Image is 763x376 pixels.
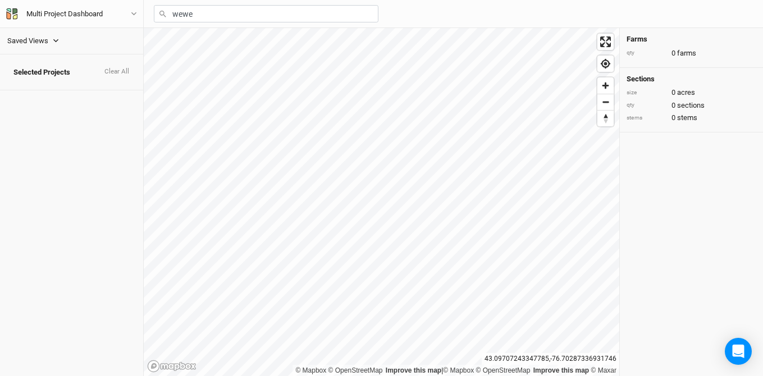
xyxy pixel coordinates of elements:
div: 0 stems [627,113,756,123]
div: Saved Views [7,35,48,47]
a: Mapbox logo [147,360,197,373]
a: OpenStreetMap [476,366,531,374]
div: stems [627,114,666,122]
div: size [627,89,666,97]
a: Maxar [591,366,616,374]
input: Filter by project name, team, or tags... [154,5,378,22]
div: qty [627,101,666,109]
a: OpenStreetMap [328,366,383,374]
span: Reset bearing to north [597,111,614,126]
div: 0 farms [627,48,756,58]
button: Reset bearing to north [597,110,614,126]
h4: Sections [627,75,756,84]
div: 0 [627,88,756,98]
button: Zoom out [597,94,614,110]
span: acres [677,88,695,98]
div: qty [627,49,666,57]
button: Enter fullscreen [597,34,614,50]
button: Saved Views [7,35,60,47]
button: Multi Project Dashboard [6,8,138,20]
div: 0 sections [627,100,756,111]
a: Mapbox [295,366,326,374]
button: Clear All [104,68,130,76]
a: Improve this map [386,366,441,374]
a: Mapbox [443,366,474,374]
div: Open Intercom Messenger [725,338,752,365]
div: Multi Project Dashboard [26,8,103,20]
span: Selected Projects [13,68,70,77]
div: 43.09707243347785 , -76.70287336931746 [482,353,619,365]
canvas: Map [144,28,619,376]
button: Zoom in [597,77,614,94]
div: | [295,365,616,376]
h4: Farms [627,35,756,44]
a: Improve this map [533,366,589,374]
button: Find my location [597,56,614,72]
